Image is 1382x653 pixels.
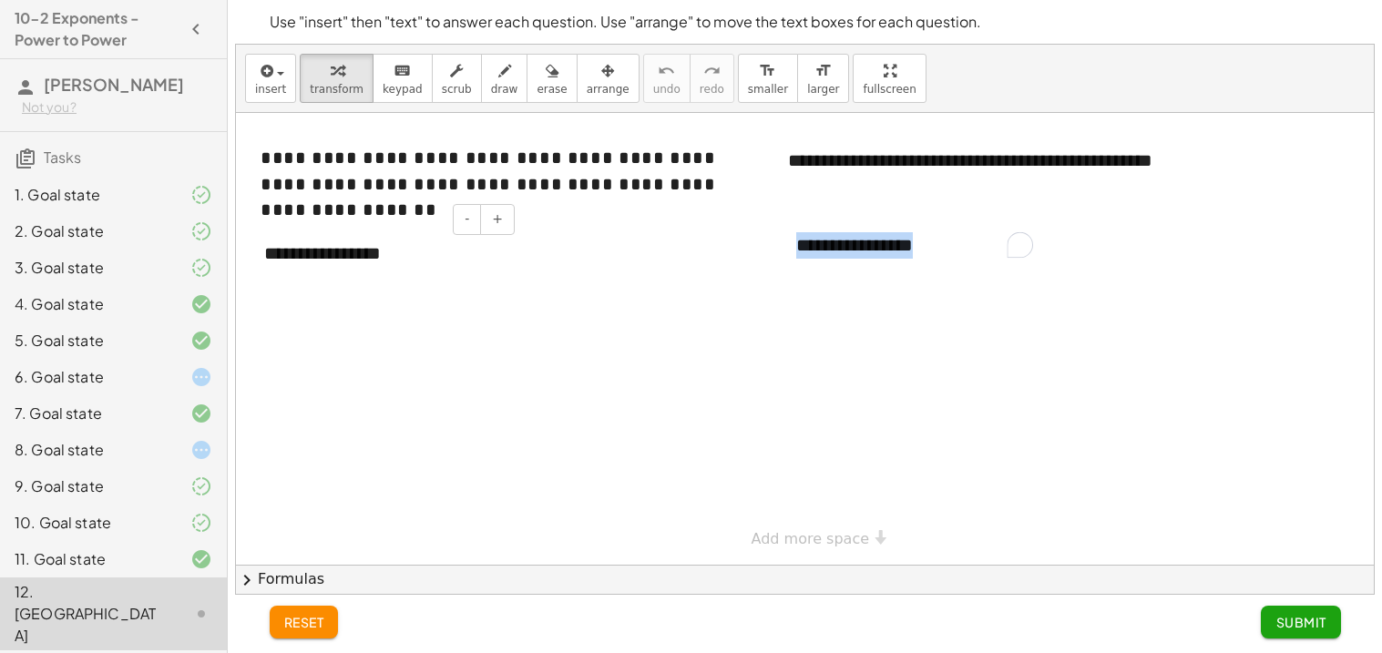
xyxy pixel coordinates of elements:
button: draw [481,54,528,103]
i: Task started. [190,439,212,461]
span: fullscreen [863,83,916,96]
i: Task finished and correct. [190,330,212,352]
div: 3. Goal state [15,257,161,279]
i: Task finished and part of it marked as correct. [190,257,212,279]
button: Submit [1261,606,1340,638]
span: transform [310,83,363,96]
span: insert [255,83,286,96]
button: reset [270,606,339,638]
div: 12. [GEOGRAPHIC_DATA] [15,581,161,647]
div: To enrich screen reader interactions, please activate Accessibility in Grammarly extension settings [778,214,1051,277]
span: Submit [1275,614,1326,630]
span: keypad [383,83,423,96]
span: Add more space [752,530,870,547]
i: Task finished and correct. [190,548,212,570]
button: transform [300,54,374,103]
i: keyboard [394,60,411,82]
span: draw [491,83,518,96]
button: - [453,204,481,235]
i: Task finished and part of it marked as correct. [190,512,212,534]
i: format_size [814,60,832,82]
span: arrange [587,83,630,96]
div: 9. Goal state [15,475,161,497]
i: Task finished and correct. [190,293,212,315]
button: keyboardkeypad [373,54,433,103]
i: format_size [759,60,776,82]
button: chevron_rightFormulas [236,565,1374,594]
div: 4. Goal state [15,293,161,315]
i: Task started. [190,366,212,388]
span: [PERSON_NAME] [44,74,184,95]
span: scrub [442,83,472,96]
span: - [465,211,469,226]
span: Tasks [44,148,81,167]
span: + [492,211,503,226]
div: 8. Goal state [15,439,161,461]
span: larger [807,83,839,96]
div: 1. Goal state [15,184,161,206]
button: arrange [577,54,640,103]
button: fullscreen [853,54,926,103]
div: 2. Goal state [15,220,161,242]
div: 6. Goal state [15,366,161,388]
span: undo [653,83,681,96]
i: Task finished and part of it marked as correct. [190,220,212,242]
div: Not you? [22,98,212,117]
button: redoredo [690,54,734,103]
div: 5. Goal state [15,330,161,352]
button: format_sizesmaller [738,54,798,103]
h4: 10-2 Exponents - Power to Power [15,7,179,51]
i: undo [658,60,675,82]
i: Task finished and part of it marked as correct. [190,184,212,206]
i: redo [703,60,721,82]
i: Task not started. [190,603,212,625]
span: smaller [748,83,788,96]
div: 10. Goal state [15,512,161,534]
button: + [480,204,515,235]
p: Use "insert" then "text" to answer each question. Use "arrange" to move the text boxes for each q... [270,11,1341,33]
button: format_sizelarger [797,54,849,103]
div: 7. Goal state [15,403,161,424]
i: Task finished and correct. [190,403,212,424]
span: reset [284,614,324,630]
button: scrub [432,54,482,103]
button: insert [245,54,296,103]
button: erase [527,54,577,103]
div: 11. Goal state [15,548,161,570]
span: redo [700,83,724,96]
span: erase [537,83,567,96]
span: chevron_right [236,569,258,591]
button: undoundo [643,54,691,103]
i: Task finished and part of it marked as correct. [190,475,212,497]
